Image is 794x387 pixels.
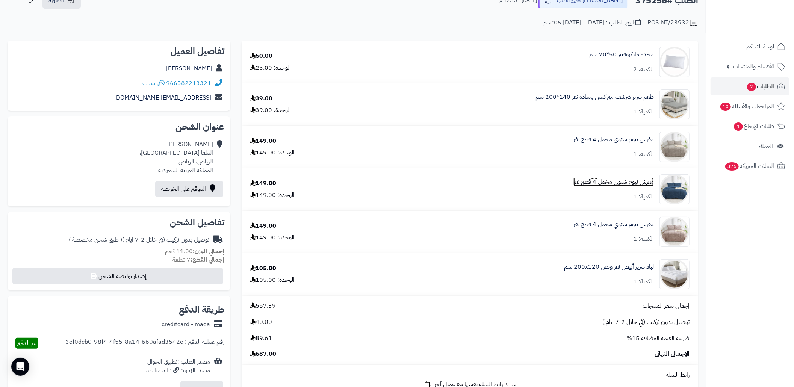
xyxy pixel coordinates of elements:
[711,38,789,56] a: لوحة التحكم
[250,264,276,273] div: 105.00
[743,20,787,36] img: logo-2.png
[250,276,295,284] div: الوحدة: 105.00
[733,61,774,72] span: الأقسام والمنتجات
[17,339,36,348] span: تم الدفع
[626,334,690,343] span: ضريبة القيمة المضافة 15%
[142,79,165,88] a: واتساب
[602,318,690,327] span: توصيل بدون تركيب (في خلال 2-7 ايام )
[633,277,654,286] div: الكمية: 1
[725,162,739,171] span: 376
[734,122,743,131] span: 1
[733,121,774,132] span: طلبات الإرجاع
[12,268,223,284] button: إصدار بوليصة الشحن
[660,89,689,119] img: 1727335475-110212010028-90x90.jpg
[711,77,789,95] a: الطلبات2
[139,140,213,174] div: [PERSON_NAME] الملقا [GEOGRAPHIC_DATA]، الرياض، الرياض المملكة العربية السعودية
[535,93,654,101] a: طقم سرير شرشف مع كيس وسادة نفر 140*200 سم
[69,236,209,244] div: توصيل بدون تركيب (في خلال 2-7 ايام )
[250,334,272,343] span: 89.61
[193,247,224,256] strong: إجمالي الوزن:
[711,137,789,155] a: العملاء
[643,302,690,310] span: إجمالي سعر المنتجات
[660,217,689,247] img: 1734448321-110201020116-90x90.jpg
[660,174,689,204] img: 1734505087-110201020127-90x90.jpg
[746,81,774,92] span: الطلبات
[250,318,272,327] span: 40.00
[250,52,272,60] div: 50.00
[660,132,689,162] img: 1734448606-110201020120-90x90.jpg
[655,350,690,358] span: الإجمالي النهائي
[250,106,291,115] div: الوحدة: 39.00
[720,101,774,112] span: المراجعات والأسئلة
[250,179,276,188] div: 149.00
[146,358,210,375] div: مصدر الطلب :تطبيق الجوال
[633,65,654,74] div: الكمية: 2
[633,235,654,243] div: الكمية: 1
[250,137,276,145] div: 149.00
[573,178,654,186] a: مفرش نيوم شتوي مخمل 4 قطع نفر
[155,181,223,197] a: الموقع على الخريطة
[647,18,698,27] div: POS-NT/23932
[250,222,276,230] div: 149.00
[114,93,211,102] a: [EMAIL_ADDRESS][DOMAIN_NAME]
[711,117,789,135] a: طلبات الإرجاع1
[250,148,295,157] div: الوحدة: 149.00
[14,122,224,132] h2: عنوان الشحن
[758,141,773,151] span: العملاء
[250,302,276,310] span: 557.39
[179,305,224,314] h2: طريقة الدفع
[660,259,689,289] img: 1732186588-220107040010-90x90.jpg
[245,371,695,379] div: رابط السلة
[573,220,654,229] a: مفرش نيوم شتوي مخمل 4 قطع نفر
[724,161,774,171] span: السلات المتروكة
[162,320,210,329] div: creditcard - mada
[250,350,276,358] span: 687.00
[191,255,224,264] strong: إجمالي القطع:
[250,233,295,242] div: الوحدة: 149.00
[633,192,654,201] div: الكمية: 1
[69,235,122,244] span: ( طرق شحن مخصصة )
[172,255,224,264] small: 7 قطعة
[747,83,756,91] span: 2
[14,218,224,227] h2: تفاصيل الشحن
[250,94,272,103] div: 39.00
[720,103,731,111] span: 10
[165,247,224,256] small: 11.00 كجم
[146,366,210,375] div: مصدر الزيارة: زيارة مباشرة
[711,97,789,115] a: المراجعات والأسئلة10
[660,47,689,77] img: 1703426873-pillow-90x90.png
[14,47,224,56] h2: تفاصيل العميل
[11,358,29,376] div: Open Intercom Messenger
[250,63,291,72] div: الوحدة: 25.00
[564,263,654,271] a: لباد سرير أبيض نفر ونص 200x120 سم
[543,18,641,27] div: تاريخ الطلب : [DATE] - [DATE] 2:05 م
[633,150,654,159] div: الكمية: 1
[746,41,774,52] span: لوحة التحكم
[166,79,211,88] a: 966582213321
[573,135,654,144] a: مفرش نيوم شتوي مخمل 4 قطع نفر
[250,191,295,200] div: الوحدة: 149.00
[65,338,224,349] div: رقم عملية الدفع : 3ef0dcb0-98f4-4f55-8a14-660afad3542e
[166,64,212,73] a: [PERSON_NAME]
[711,157,789,175] a: السلات المتروكة376
[633,107,654,116] div: الكمية: 1
[589,50,654,59] a: مخدة مايكروفيبر 50*70 سم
